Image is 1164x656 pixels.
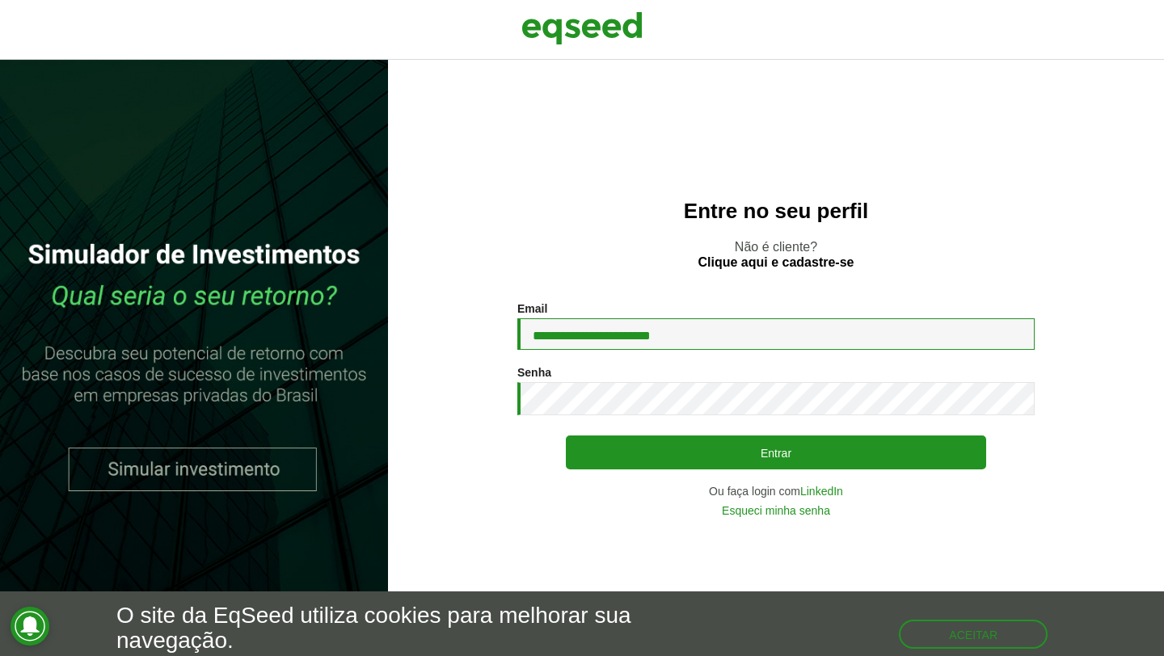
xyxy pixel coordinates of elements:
label: Email [517,303,547,314]
div: Ou faça login com [517,486,1035,497]
h2: Entre no seu perfil [420,200,1132,223]
a: Clique aqui e cadastre-se [698,256,854,269]
h5: O site da EqSeed utiliza cookies para melhorar sua navegação. [116,603,675,654]
button: Entrar [566,435,986,469]
a: LinkedIn [800,486,843,497]
p: Não é cliente? [420,239,1132,270]
a: Esqueci minha senha [722,505,830,516]
img: EqSeed Logo [521,8,643,48]
button: Aceitar [899,620,1048,649]
label: Senha [517,367,551,378]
